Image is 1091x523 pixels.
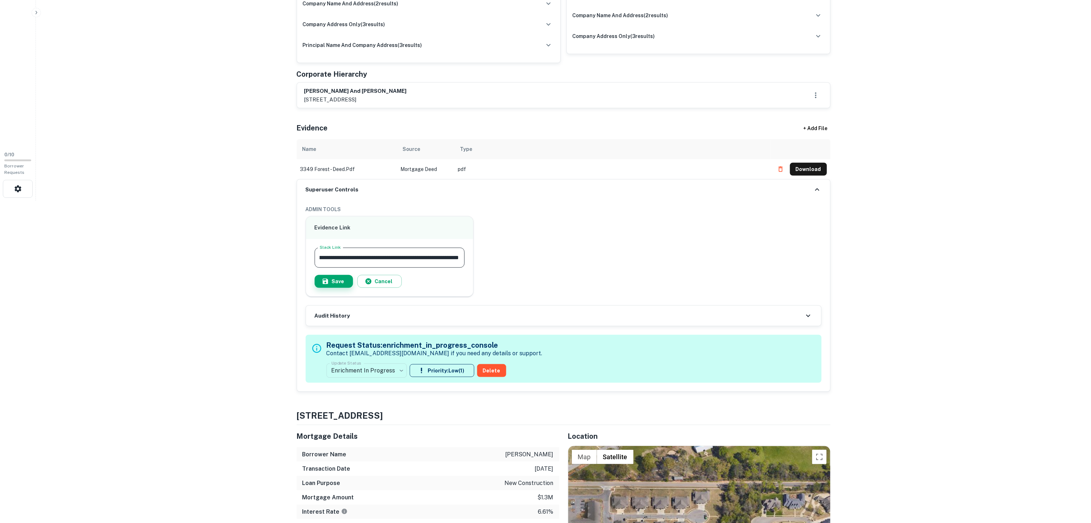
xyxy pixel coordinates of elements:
[302,508,348,516] h6: Interest Rate
[477,364,506,377] button: Delete
[326,340,542,351] h5: Request Status: enrichment_in_progress_console
[774,163,787,175] button: Delete file
[297,431,559,442] h5: Mortgage Details
[568,431,831,442] h5: Location
[297,123,328,133] h5: Evidence
[4,152,14,157] span: 0 / 10
[455,139,771,159] th: Type
[397,159,455,179] td: Mortgage Deed
[297,139,397,159] th: Name
[790,122,841,135] div: + Add File
[341,508,348,515] svg: The interest rates displayed on the website are for informational purposes only and may be report...
[303,20,385,28] h6: company address only ( 3 results)
[572,450,597,464] button: Show street map
[306,205,822,213] h6: ADMIN TOOLS
[297,159,397,179] td: 3349 forest - deed.pdf
[302,145,316,153] div: Name
[1055,466,1091,500] iframe: Chat Widget
[397,139,455,159] th: Source
[403,145,420,153] div: Source
[302,493,354,502] h6: Mortgage Amount
[790,163,827,176] button: Download
[302,450,347,459] h6: Borrower Name
[302,465,351,473] h6: Transaction Date
[303,41,422,49] h6: principal name and company address ( 3 results)
[357,275,402,288] button: Cancel
[315,275,353,288] button: Save
[410,364,474,377] button: Priority:Low(1)
[297,139,831,179] div: scrollable content
[326,349,542,358] p: Contact [EMAIL_ADDRESS][DOMAIN_NAME] if you need any details or support.
[297,69,367,80] h5: Corporate Hierarchy
[460,145,472,153] div: Type
[306,186,359,194] h6: Superuser Controls
[538,508,554,516] p: 6.61%
[326,361,407,381] div: Enrichment In Progress
[505,450,554,459] p: [PERSON_NAME]
[538,493,554,502] p: $1.3m
[320,244,341,251] label: Slack Link
[573,11,668,19] h6: company name and address ( 2 results)
[505,479,554,488] p: new construction
[597,450,634,464] button: Show satellite imagery
[455,159,771,179] td: pdf
[535,465,554,473] p: [DATE]
[315,312,350,320] h6: Audit History
[4,163,24,175] span: Borrower Requests
[304,87,407,95] h6: [PERSON_NAME] and [PERSON_NAME]
[331,360,361,366] label: Update Status
[304,95,407,104] p: [STREET_ADDRESS]
[297,409,831,422] h4: [STREET_ADDRESS]
[315,224,465,232] h6: Evidence Link
[573,32,655,40] h6: company address only ( 3 results)
[812,450,827,464] button: Toggle fullscreen view
[302,479,340,488] h6: Loan Purpose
